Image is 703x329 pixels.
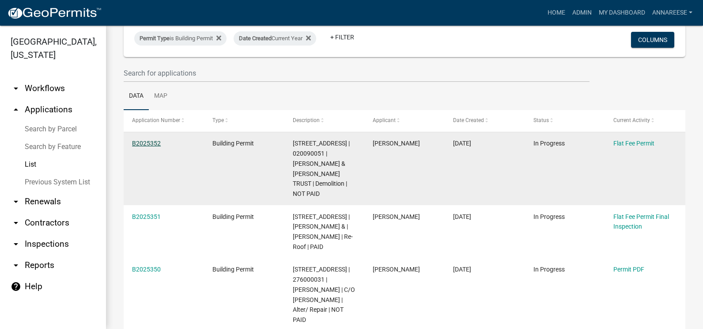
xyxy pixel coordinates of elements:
[569,4,595,21] a: Admin
[533,266,565,273] span: In Progress
[212,213,254,220] span: Building Permit
[453,140,471,147] span: 09/23/2025
[649,4,696,21] a: annareese
[124,64,590,82] input: Search for applications
[373,140,420,147] span: Gina Gullickson
[134,31,227,46] div: is Building Permit
[364,110,445,131] datatable-header-cell: Applicant
[239,35,272,42] span: Date Created
[234,31,316,46] div: Current Year
[613,213,669,230] a: Flat Fee Permit Final Inspection
[533,140,565,147] span: In Progress
[132,213,161,220] a: B2025351
[124,110,204,131] datatable-header-cell: Application Number
[149,82,173,111] a: Map
[613,140,654,147] a: Flat Fee Permit
[445,110,525,131] datatable-header-cell: Date Created
[284,110,364,131] datatable-header-cell: Description
[373,213,420,220] span: Lori Nelson
[11,196,21,207] i: arrow_drop_down
[595,4,649,21] a: My Dashboard
[533,213,565,220] span: In Progress
[212,140,254,147] span: Building Permit
[11,83,21,94] i: arrow_drop_down
[140,35,170,42] span: Permit Type
[132,117,180,123] span: Application Number
[212,266,254,273] span: Building Permit
[373,266,420,273] span: Marina Gillard
[11,281,21,292] i: help
[453,266,471,273] span: 09/22/2025
[605,110,685,131] datatable-header-cell: Current Activity
[204,110,284,131] datatable-header-cell: Type
[11,104,21,115] i: arrow_drop_up
[212,117,224,123] span: Type
[453,117,484,123] span: Date Created
[124,82,149,111] a: Data
[453,213,471,220] span: 09/22/2025
[293,140,350,197] span: 81851 150TH ST | 020090051 | ADAMS,DEAN & SHERRY TRUST | Demolition | NOT PAID
[525,110,605,131] datatable-header-cell: Status
[293,213,353,250] span: 148 2ND AVE SW | 210100200 | NELSON,GARY M & | LORI J NELSON | Re-Roof | PAID
[11,239,21,249] i: arrow_drop_down
[11,260,21,271] i: arrow_drop_down
[533,117,549,123] span: Status
[132,140,161,147] a: B2025352
[293,266,355,323] span: 831 2ND ST SW | 276000031 | GILLARD,MARINA ETAL | C/O THOMAS GILLARD | Alter/ Repair | NOT PAID
[373,117,396,123] span: Applicant
[293,117,320,123] span: Description
[544,4,569,21] a: Home
[613,266,644,273] a: Permit PDF
[323,29,361,45] a: + Filter
[11,218,21,228] i: arrow_drop_down
[613,117,650,123] span: Current Activity
[631,32,674,48] button: Columns
[132,266,161,273] a: B2025350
